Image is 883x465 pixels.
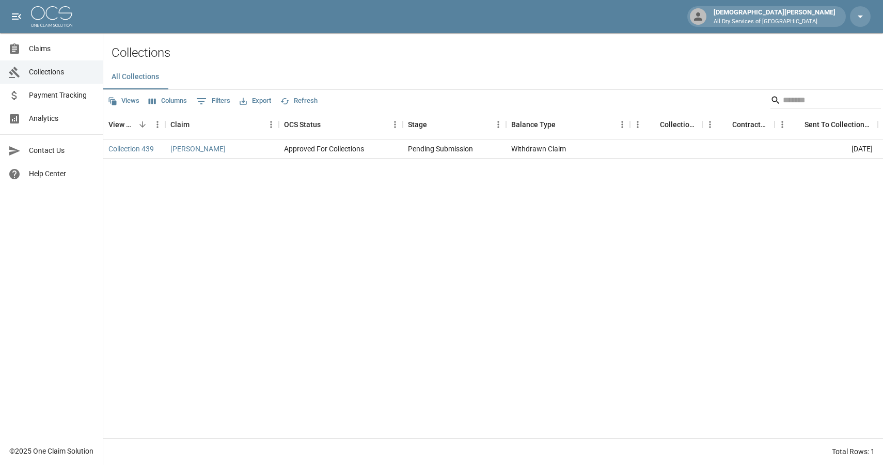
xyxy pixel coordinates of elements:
button: Export [237,93,274,109]
div: Withdrawn Claim [511,144,566,154]
h2: Collections [112,45,883,60]
div: Sent To Collections Date [775,110,878,139]
div: Balance Type [506,110,630,139]
div: Search [770,92,881,111]
span: Contact Us [29,145,94,156]
button: Views [105,93,142,109]
div: Claim [165,110,279,139]
button: Menu [702,117,718,132]
button: Sort [135,117,150,132]
button: open drawer [6,6,27,27]
button: Show filters [194,93,233,110]
button: Menu [775,117,790,132]
button: Menu [491,117,506,132]
span: Help Center [29,168,94,179]
button: Sort [427,117,441,132]
div: OCS Status [279,110,403,139]
button: Sort [321,117,335,132]
div: © 2025 One Claim Solution [9,446,93,456]
div: Collections Fee [660,110,697,139]
span: Analytics [29,113,94,124]
button: Select columns [146,93,190,109]
button: Menu [630,117,645,132]
div: View Collection [103,110,165,139]
div: View Collection [108,110,135,139]
button: Sort [790,117,805,132]
button: Menu [614,117,630,132]
a: Collection 439 [108,144,154,154]
span: Payment Tracking [29,90,94,101]
button: Menu [263,117,279,132]
button: Menu [387,117,403,132]
div: dynamic tabs [103,65,883,89]
div: Contractor Amount [732,110,769,139]
div: Sent To Collections Date [805,110,873,139]
div: Stage [408,110,427,139]
img: ocs-logo-white-transparent.png [31,6,72,27]
button: Sort [718,117,732,132]
div: OCS Status [284,110,321,139]
div: Collections Fee [630,110,702,139]
div: [DEMOGRAPHIC_DATA][PERSON_NAME] [709,7,840,26]
button: Sort [556,117,570,132]
span: Collections [29,67,94,78]
div: Pending Submission [408,144,473,154]
button: Refresh [278,93,320,109]
div: [DATE] [775,139,878,159]
div: Stage [403,110,506,139]
div: Approved For Collections [284,144,364,154]
div: Claim [170,110,190,139]
div: Total Rows: 1 [832,446,875,457]
button: Sort [645,117,660,132]
div: Balance Type [511,110,556,139]
a: [PERSON_NAME] [170,144,226,154]
p: All Dry Services of [GEOGRAPHIC_DATA] [714,18,835,26]
span: Claims [29,43,94,54]
div: Contractor Amount [702,110,775,139]
button: Menu [150,117,165,132]
button: Sort [190,117,204,132]
button: All Collections [103,65,167,89]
